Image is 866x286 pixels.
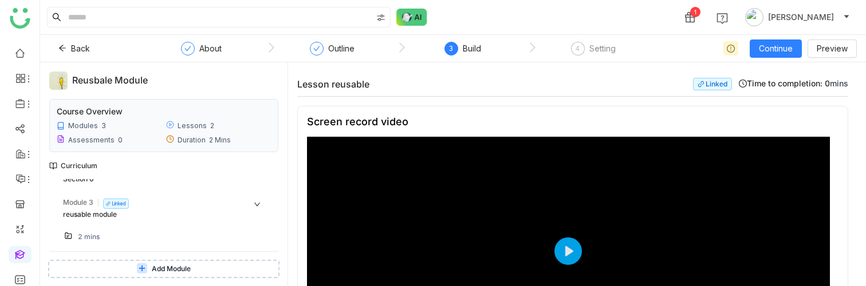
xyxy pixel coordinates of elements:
[49,39,99,58] button: Back
[209,136,231,144] div: 2 Mins
[576,44,580,53] span: 4
[118,136,123,144] div: 0
[68,136,115,144] div: Assessments
[210,121,214,130] div: 2
[10,8,30,29] img: logo
[554,237,582,265] button: Play
[57,106,123,116] div: Course Overview
[297,78,684,90] div: Lesson reusable
[71,42,90,55] span: Back
[307,116,408,128] div: Screen record video
[310,42,355,62] div: Outline
[63,174,245,185] div: Section 0
[817,42,848,55] span: Preview
[589,42,616,55] div: Setting
[717,13,728,24] img: help.svg
[768,11,834,23] span: [PERSON_NAME]
[178,136,206,144] div: Duration
[68,121,98,130] div: Modules
[152,264,191,275] span: Add Module
[64,232,72,240] img: lms-folder.svg
[376,13,385,22] img: search-type.svg
[103,198,129,209] nz-tag: Linked
[72,73,255,88] div: reusbale module
[49,197,270,221] div: Module 3Linkedreusable module
[830,78,848,88] span: mins
[463,42,481,55] div: Build
[444,42,481,62] div: 3Build
[693,78,732,90] nz-tag: Linked
[48,260,280,278] button: Add Module
[693,77,848,90] div: Time to completion: 0
[449,44,453,53] span: 3
[759,42,793,55] span: Continue
[63,197,93,208] div: Module 3
[750,39,802,58] button: Continue
[690,7,700,17] div: 1
[178,121,207,130] div: Lessons
[49,161,97,170] div: Curriculum
[181,42,222,62] div: About
[328,42,355,55] div: Outline
[199,42,222,55] div: About
[745,8,763,26] img: avatar
[63,209,245,220] div: reusable module
[101,121,106,130] div: 3
[808,39,857,58] button: Preview
[571,42,616,62] div: 4Setting
[396,9,427,26] img: ask-buddy-normal.svg
[78,232,100,243] div: 2 mins
[743,8,852,26] button: [PERSON_NAME]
